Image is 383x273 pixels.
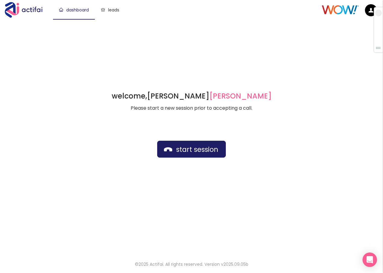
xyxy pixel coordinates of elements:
h1: welcome, [112,91,272,101]
img: default.png [365,4,377,16]
img: Actifai Logo [5,2,48,18]
p: Please start a new session prior to accepting a call. [112,105,272,112]
a: dashboard [59,7,89,13]
div: Open Intercom Messenger [363,253,377,267]
span: [PERSON_NAME] [209,91,272,101]
strong: [PERSON_NAME] [147,91,272,101]
img: Client Logo [322,5,359,14]
a: leads [101,7,119,13]
button: start session [157,141,226,158]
